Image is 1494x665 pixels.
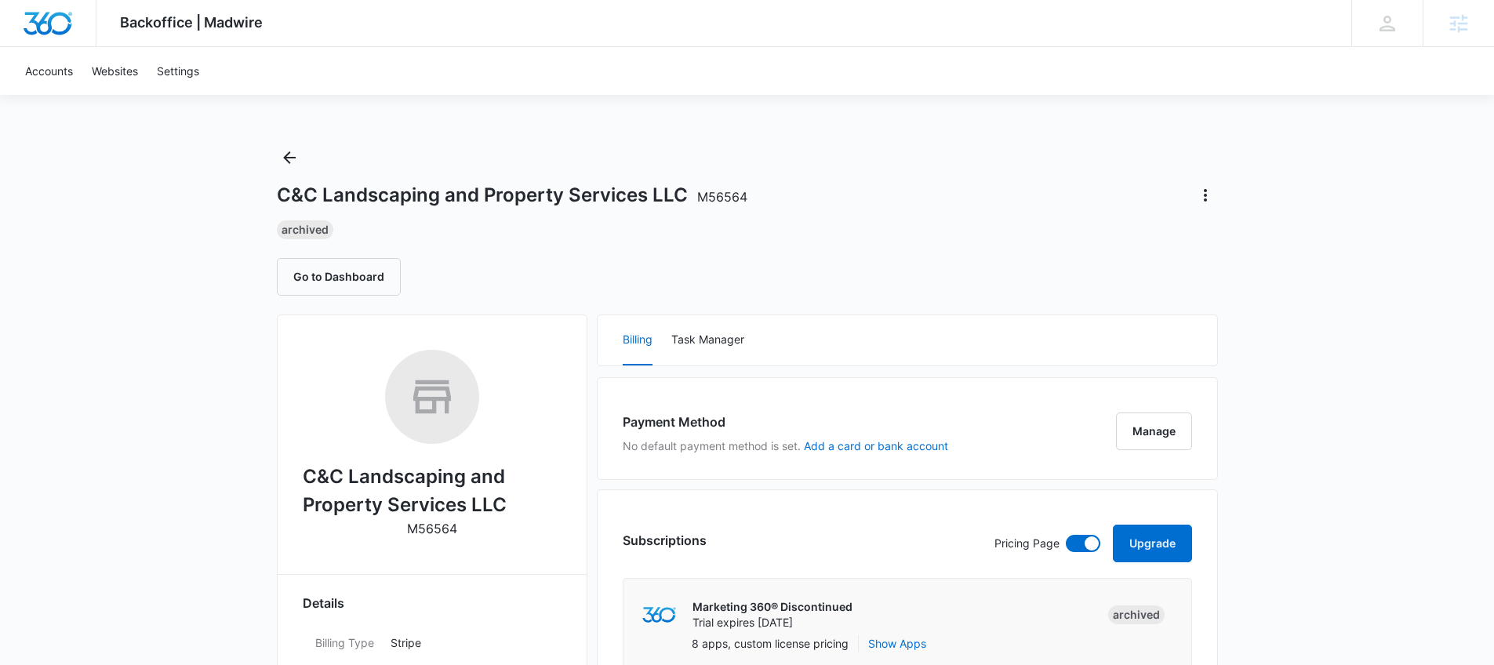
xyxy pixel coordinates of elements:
div: Archived [277,220,333,239]
a: Settings [147,47,209,95]
h2: C&C Landscaping and Property Services LLC [303,463,562,519]
p: Marketing 360® Discontinued [692,599,852,615]
h1: C&C Landscaping and Property Services LLC [277,184,747,207]
img: marketing360Logo [642,607,676,623]
button: Actions [1193,183,1218,208]
p: 8 apps, custom license pricing [692,635,849,652]
h3: Payment Method [623,412,948,431]
span: M56564 [697,189,747,205]
p: Pricing Page [994,535,1060,552]
p: Stripe [391,634,549,651]
button: Add a card or bank account [804,441,948,452]
button: Go to Dashboard [277,258,401,296]
button: Task Manager [671,315,744,365]
span: Details [303,594,344,612]
p: M56564 [407,519,457,538]
h3: Subscriptions [623,531,707,550]
a: Accounts [16,47,82,95]
button: Show Apps [868,635,926,652]
button: Manage [1116,412,1192,450]
a: Websites [82,47,147,95]
button: Upgrade [1113,525,1192,562]
button: Billing [623,315,652,365]
div: Archived [1108,605,1165,624]
button: Back [277,145,302,170]
span: Backoffice | Madwire [120,14,263,31]
p: Trial expires [DATE] [692,615,852,630]
dt: Billing Type [315,634,378,651]
p: No default payment method is set. [623,438,948,454]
